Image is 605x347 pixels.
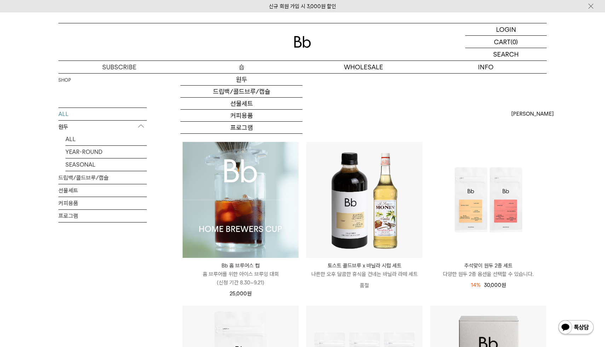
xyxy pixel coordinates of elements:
a: CART (0) [465,36,547,48]
a: 선물세트 [58,184,147,197]
p: WHOLESALE [302,61,425,73]
p: 원두 [58,121,147,133]
p: 나른한 오후 달콤한 휴식을 건네는 바닐라 라떼 세트 [306,270,422,278]
a: 프로그램 [58,210,147,222]
a: 드립백/콜드브루/캡슐 [180,86,302,98]
a: 추석맞이 원두 2종 세트 다양한 원두 2종 옵션을 선택할 수 있습니다. [430,261,546,278]
a: 토스트 콜드브루 x 바닐라 시럽 세트 나른한 오후 달콤한 휴식을 건네는 바닐라 라떼 세트 [306,261,422,278]
a: YEAR-ROUND [65,146,147,158]
a: 커피용품 [180,110,302,122]
p: 품절 [306,278,422,293]
p: Bb 홈 브루어스 컵 [183,261,299,270]
a: 숍 [180,61,302,73]
a: SEASONAL [65,158,147,171]
img: 토스트 콜드브루 x 바닐라 시럽 세트 [306,142,422,258]
a: SHOP [58,77,71,84]
span: 25,000 [230,290,252,297]
a: 드립백/콜드브루/캡슐 [58,172,147,184]
div: 14% [471,281,480,289]
p: 홈 브루어를 위한 아이스 브루잉 대회 (신청 기간 8.30~9.21) [183,270,299,287]
a: SUBSCRIBE [58,61,180,73]
img: 추석맞이 원두 2종 세트 [430,142,546,258]
a: LOGIN [465,23,547,36]
p: (0) [511,36,518,48]
a: ALL [65,133,147,145]
a: ALL [58,108,147,120]
p: CART [494,36,511,48]
img: 카카오톡 채널 1:1 채팅 버튼 [558,319,594,336]
a: 신규 회원 가입 시 3,000원 할인 [269,3,336,10]
span: 30,000 [484,282,506,288]
a: 선물세트 [180,98,302,110]
a: 커피용품 [58,197,147,209]
img: Bb 홈 브루어스 컵 [183,142,299,258]
img: 로고 [294,36,311,48]
span: 원 [501,282,506,288]
a: 원두 [180,74,302,86]
p: SEARCH [493,48,519,60]
span: 원 [247,290,252,297]
p: 추석맞이 원두 2종 세트 [430,261,546,270]
p: 토스트 콜드브루 x 바닐라 시럽 세트 [306,261,422,270]
p: 다양한 원두 2종 옵션을 선택할 수 있습니다. [430,270,546,278]
p: LOGIN [496,23,516,35]
a: 프로그램 [180,122,302,134]
span: [PERSON_NAME] [511,110,554,118]
a: Bb 홈 브루어스 컵 홈 브루어를 위한 아이스 브루잉 대회(신청 기간 8.30~9.21) [183,261,299,287]
p: INFO [425,61,547,73]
